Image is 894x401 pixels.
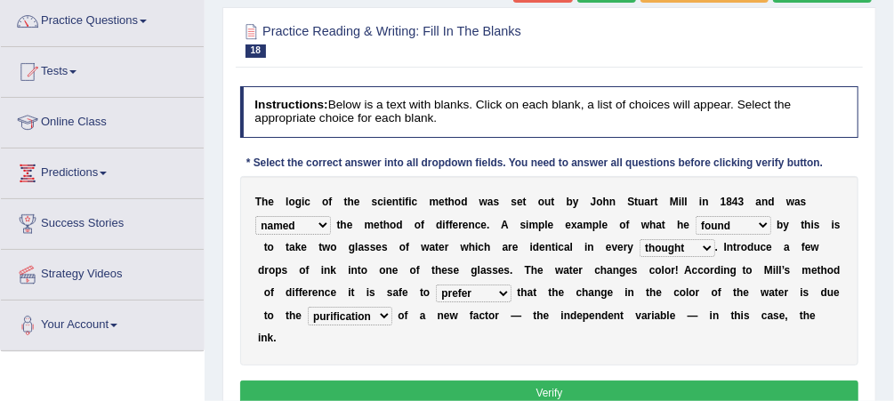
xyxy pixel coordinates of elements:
b: f [449,219,453,231]
b: i [699,196,702,208]
b: p [592,219,599,231]
b: i [773,264,776,277]
b: r [579,264,584,277]
b: o [361,264,367,277]
b: h [484,241,490,253]
b: d [461,196,467,208]
b: t [817,264,821,277]
b: n [545,241,552,253]
b: a [589,286,595,299]
b: . [487,219,489,231]
b: t [634,196,638,208]
b: e [684,219,690,231]
b: d [258,264,264,277]
b: e [559,286,565,299]
b: r [445,241,449,253]
b: d [286,286,292,299]
b: g [349,241,355,253]
b: l [286,196,288,208]
b: c [576,286,583,299]
b: h [582,286,588,299]
b: w [421,241,429,253]
b: w [641,219,649,231]
b: c [479,241,485,253]
b: o [423,286,430,299]
b: o [268,241,274,253]
b: n [588,241,594,253]
b: d [747,241,753,253]
b: c [649,264,656,277]
b: n [324,264,330,277]
b: h [677,219,683,231]
b: d [714,264,721,277]
b: ’ [782,264,785,277]
b: I [724,241,727,253]
b: e [602,219,608,231]
b: i [292,286,294,299]
b: c [697,264,704,277]
b: c [558,241,564,253]
b: r [458,219,463,231]
b: h [448,196,455,208]
b: p [275,264,281,277]
b: . [510,264,512,277]
b: e [617,241,624,253]
b: m [365,219,375,231]
b: t [358,264,361,277]
b: i [530,241,533,253]
b: A [501,219,508,231]
b: e [312,286,318,299]
b: h [603,196,609,208]
b: l [662,264,664,277]
b: e [573,264,579,277]
b: s [785,264,791,277]
b: s [372,196,378,208]
b: n [386,264,392,277]
b: t [549,286,552,299]
b: h [531,264,537,277]
b: e [354,196,360,208]
b: ! [675,264,679,277]
b: a [645,196,651,208]
b: y [628,241,634,253]
b: c [594,264,600,277]
b: o [656,264,662,277]
b: f [406,241,409,253]
b: a [358,241,365,253]
b: n [318,286,325,299]
b: l [685,196,688,208]
b: 1 [721,196,727,208]
b: w [322,241,330,253]
b: o [390,219,396,231]
b: e [512,241,519,253]
b: f [421,219,424,231]
b: s [520,219,527,231]
b: t [344,196,348,208]
b: e [439,241,445,253]
a: Strategy Videos [1,250,204,294]
b: s [364,241,370,253]
b: t [801,219,804,231]
b: o [741,241,747,253]
b: m [583,219,592,231]
b: g [619,264,625,277]
b: e [811,264,817,277]
b: c [304,196,310,208]
b: h [348,196,354,208]
b: i [811,219,814,231]
b: e [539,241,545,253]
b: f [446,219,449,231]
b: i [526,219,528,231]
b: e [537,264,544,277]
b: e [498,264,504,277]
b: a [577,219,584,231]
b: t [435,241,439,253]
b: e [302,286,309,299]
div: * Select the correct answer into all dropdown fields. You need to answer all questions before cli... [240,156,830,172]
b: r [737,241,741,253]
b: s [370,241,376,253]
b: s [492,264,498,277]
b: w [461,241,469,253]
b: e [439,196,445,208]
b: o [619,219,625,231]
